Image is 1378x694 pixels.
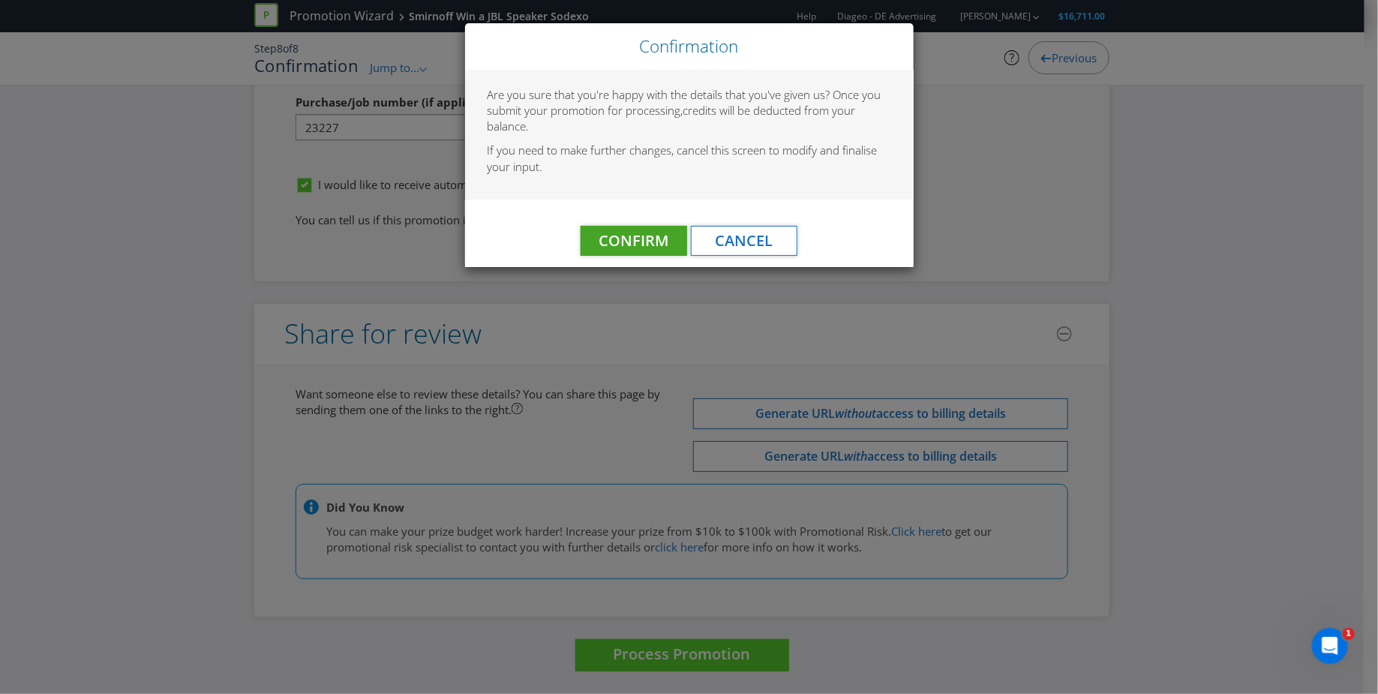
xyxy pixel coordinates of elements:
[488,87,881,118] span: Are you sure that you're happy with the details that you've given us? Once you submit your promot...
[527,119,530,134] span: .
[691,226,797,256] button: Cancel
[716,230,773,251] span: Cancel
[1343,628,1355,640] span: 1
[640,35,739,58] span: Confirmation
[465,23,914,70] div: Close
[1312,628,1348,664] iframe: Intercom live chat
[599,230,669,251] span: Confirm
[488,143,891,175] p: If you need to make further changes, cancel this screen to modify and finalise your input.
[581,226,687,256] button: Confirm
[488,103,856,134] span: credits will be deducted from your balance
